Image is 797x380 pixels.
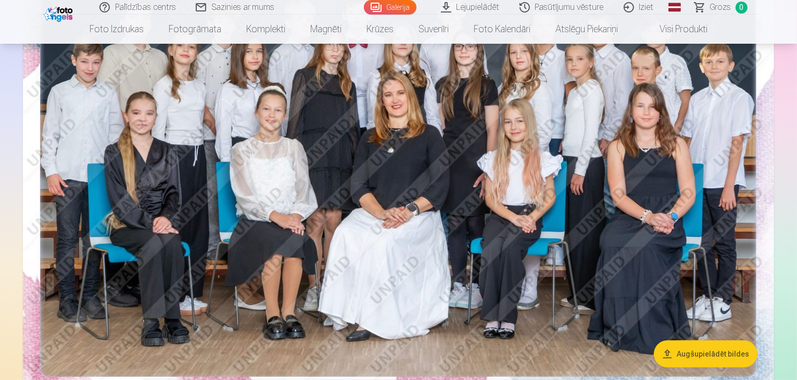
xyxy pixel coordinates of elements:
button: Augšupielādēt bildes [654,340,757,368]
a: Krūzes [354,15,406,44]
span: 0 [736,2,748,14]
a: Foto kalendāri [461,15,543,44]
a: Visi produkti [630,15,720,44]
a: Atslēgu piekariņi [543,15,630,44]
a: Suvenīri [406,15,461,44]
img: /fa1 [44,4,75,22]
a: Komplekti [234,15,298,44]
a: Fotogrāmata [156,15,234,44]
a: Foto izdrukas [77,15,156,44]
a: Magnēti [298,15,354,44]
span: Grozs [710,1,731,14]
